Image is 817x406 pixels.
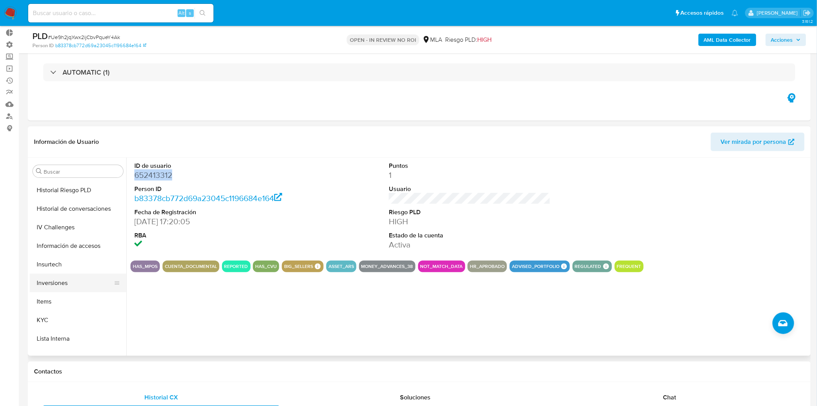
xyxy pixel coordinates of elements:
[43,63,795,81] div: AUTOMATIC (1)
[711,133,805,151] button: Ver mirada por persona
[134,193,282,204] a: b83378cb772d69a23045c1196684e164
[445,36,492,44] span: Riesgo PLD:
[721,133,786,151] span: Ver mirada por persona
[389,170,551,181] dd: 1
[134,170,296,181] dd: 652413312
[389,239,551,250] dd: Activa
[766,34,806,46] button: Acciones
[30,200,126,218] button: Historial de conversaciones
[30,274,120,292] button: Inversiones
[34,138,99,146] h1: Información de Usuario
[757,9,800,17] p: sandra.chabay@mercadolibre.com
[704,34,751,46] b: AML Data Collector
[389,231,551,240] dt: Estado de la cuenta
[389,162,551,170] dt: Puntos
[195,8,210,19] button: search-icon
[400,393,431,402] span: Soluciones
[802,18,813,24] span: 3.161.2
[32,30,48,42] b: PLD
[30,181,126,200] button: Historial Riesgo PLD
[134,231,296,240] dt: RBA
[681,9,724,17] span: Accesos rápidos
[134,185,296,193] dt: Person ID
[422,36,442,44] div: MLA
[36,168,42,174] button: Buscar
[30,237,126,255] button: Información de accesos
[803,9,811,17] a: Salir
[30,311,126,329] button: KYC
[389,216,551,227] dd: HIGH
[30,218,126,237] button: IV Challenges
[55,42,146,49] a: b83378cb772d69a23045c1196684e164
[30,255,126,274] button: Insurtech
[28,8,214,18] input: Buscar usuario o caso...
[30,292,126,311] button: Items
[347,34,419,45] p: OPEN - IN REVIEW NO ROI
[732,10,738,16] a: Notificaciones
[134,208,296,217] dt: Fecha de Registración
[771,34,793,46] span: Acciones
[389,185,551,193] dt: Usuario
[34,368,805,375] h1: Contactos
[698,34,756,46] button: AML Data Collector
[144,393,178,402] span: Historial CX
[30,329,126,348] button: Lista Interna
[189,9,191,17] span: s
[30,348,126,367] button: Listas Externas
[134,216,296,227] dd: [DATE] 17:20:05
[389,208,551,217] dt: Riesgo PLD
[32,42,54,49] b: Person ID
[663,393,676,402] span: Chat
[178,9,185,17] span: Alt
[134,162,296,170] dt: ID de usuario
[477,35,492,44] span: HIGH
[63,68,110,77] h3: AUTOMATIC (1)
[44,168,120,175] input: Buscar
[48,33,120,41] span: # Ue9h2jqXwx2ijCbvPqueY4Ak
